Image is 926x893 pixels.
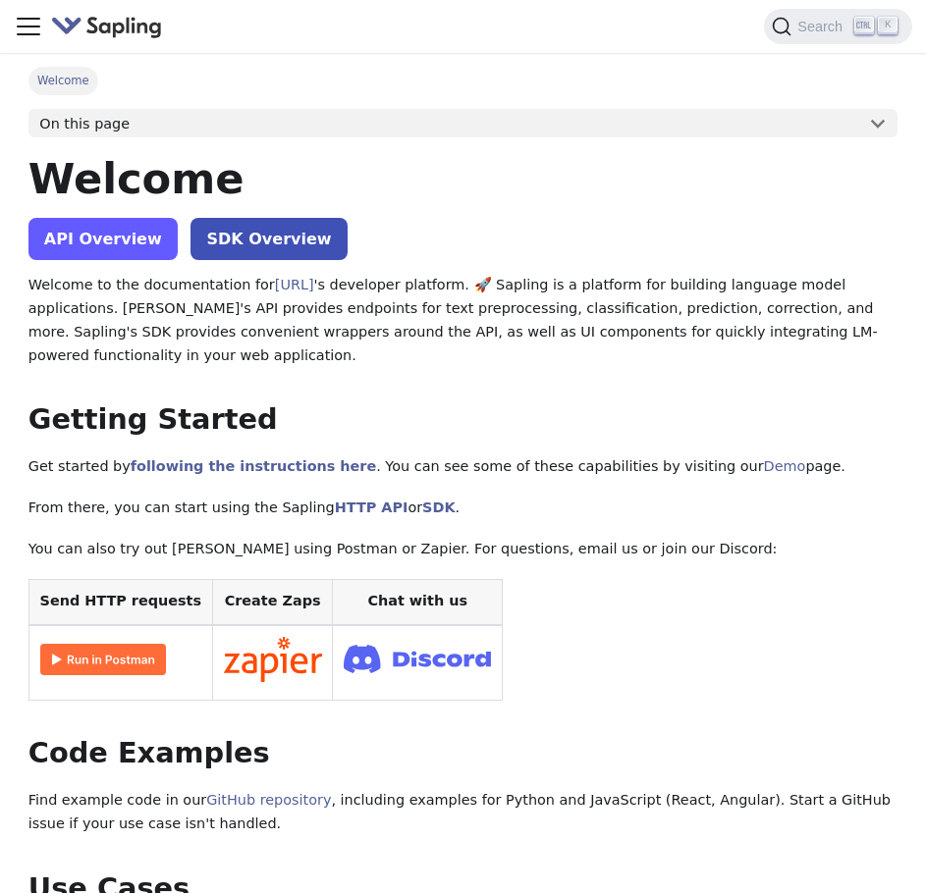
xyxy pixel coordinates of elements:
p: From there, you can start using the Sapling or . [28,497,898,520]
kbd: K [878,17,898,34]
a: HTTP API [335,499,409,515]
p: Find example code in our , including examples for Python and JavaScript (React, Angular). Start a... [28,789,898,836]
span: Search [791,19,854,34]
p: Welcome to the documentation for 's developer platform. 🚀 Sapling is a platform for building lang... [28,274,898,367]
p: You can also try out [PERSON_NAME] using Postman or Zapier. For questions, email us or join our D... [28,538,898,561]
img: Run in Postman [40,644,166,675]
h2: Code Examples [28,736,898,771]
img: Sapling.ai [51,13,163,41]
nav: Breadcrumbs [28,67,898,94]
a: Sapling.ai [51,13,170,41]
th: Create Zaps [212,579,333,625]
span: Welcome [28,67,98,94]
button: Toggle navigation bar [14,12,43,41]
img: Connect in Zapier [224,637,322,682]
button: Search (Ctrl+K) [764,9,911,44]
a: GitHub repository [206,792,331,808]
th: Send HTTP requests [28,579,212,625]
th: Chat with us [333,579,503,625]
a: SDK [422,499,455,515]
img: Join Discord [344,639,491,679]
a: [URL] [275,277,314,292]
a: following the instructions here [131,458,376,474]
p: Get started by . You can see some of these capabilities by visiting our page. [28,455,898,479]
h1: Welcome [28,152,898,205]
button: On this page [28,109,898,138]
h2: Getting Started [28,402,898,438]
a: API Overview [28,218,178,260]
a: Demo [764,458,806,474]
a: SDK Overview [191,218,347,260]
